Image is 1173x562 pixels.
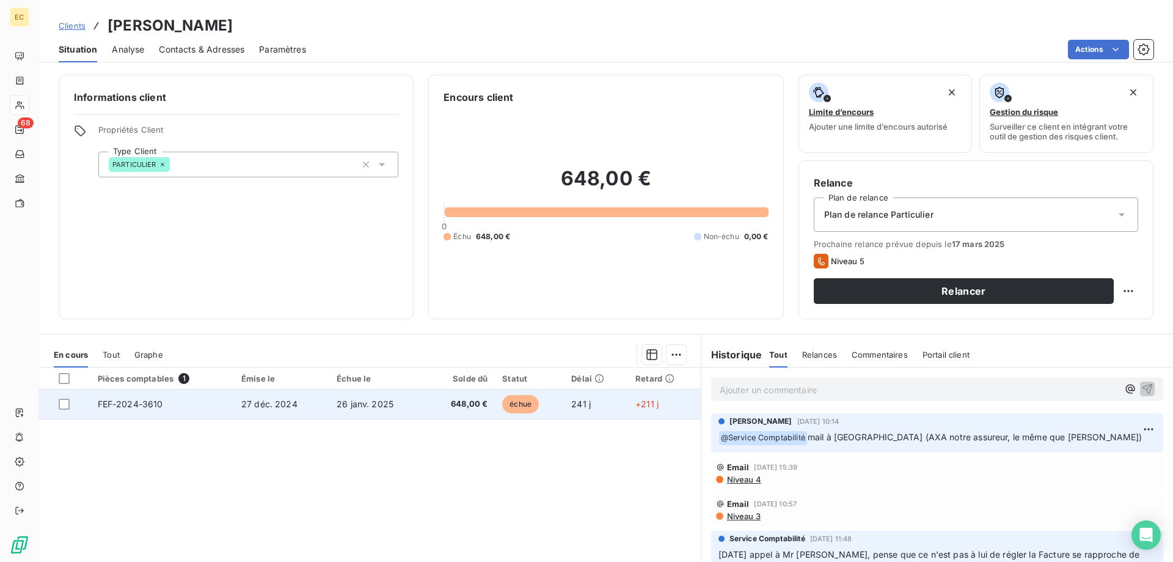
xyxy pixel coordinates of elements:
span: Surveiller ce client en intégrant votre outil de gestion des risques client. [990,122,1143,141]
h2: 648,00 € [444,166,768,203]
div: Émise le [241,374,322,383]
button: Limite d’encoursAjouter une limite d’encours autorisé [798,75,973,153]
span: 648,00 € [433,398,488,410]
span: 1 [178,373,189,384]
span: [DATE] 10:57 [754,500,797,508]
span: Email [727,499,750,509]
span: Paramètres [259,43,306,56]
span: mail à [GEOGRAPHIC_DATA] (AXA notre assureur, le même que [PERSON_NAME]) [808,432,1142,442]
h6: Historique [701,347,762,362]
span: Niveau 5 [831,256,864,266]
span: 0,00 € [744,231,769,242]
div: EC [10,7,29,27]
span: Niveau 3 [726,511,761,521]
span: FEF-2024-3610 [98,399,163,409]
div: Échue le [337,374,418,383]
span: [DATE] 11:48 [810,535,852,542]
span: Situation [59,43,97,56]
span: Relances [802,350,837,360]
span: +211 j [635,399,659,409]
span: Ajouter une limite d’encours autorisé [809,122,948,131]
h6: Encours client [444,90,513,105]
span: [DATE] 10:14 [797,418,839,425]
span: 27 déc. 2024 [241,399,298,409]
span: 17 mars 2025 [952,239,1005,249]
div: Retard [635,374,693,383]
span: échue [502,395,539,413]
span: PARTICULIER [112,161,156,168]
div: Solde dû [433,374,488,383]
span: Niveau 4 [726,475,761,484]
span: Tout [769,350,787,360]
span: Portail client [923,350,970,360]
a: Clients [59,20,86,32]
span: [DATE] 15:39 [754,464,797,471]
div: Statut [502,374,557,383]
span: Analyse [112,43,144,56]
div: Délai [571,374,621,383]
span: Propriétés Client [98,125,398,142]
span: [PERSON_NAME] [729,416,792,427]
span: Contacts & Adresses [159,43,244,56]
div: Pièces comptables [98,373,227,384]
span: Graphe [134,350,163,360]
h3: [PERSON_NAME] [108,15,233,37]
span: Échu [453,231,471,242]
button: Relancer [814,278,1114,304]
span: Tout [103,350,120,360]
span: 241 j [571,399,591,409]
span: Commentaires [852,350,908,360]
a: 68 [10,120,29,139]
span: En cours [54,350,88,360]
button: Actions [1068,40,1129,59]
span: Clients [59,21,86,31]
h6: Relance [814,176,1138,190]
span: 26 janv. 2025 [337,399,393,409]
h6: Informations client [74,90,398,105]
span: Service Comptabilité [729,533,805,544]
img: Logo LeanPay [10,535,29,555]
button: Gestion du risqueSurveiller ce client en intégrant votre outil de gestion des risques client. [979,75,1153,153]
span: 648,00 € [476,231,510,242]
span: Plan de relance Particulier [824,209,934,221]
span: @ Service Comptabilité [719,431,807,445]
div: Open Intercom Messenger [1131,520,1161,550]
input: Ajouter une valeur [170,159,180,170]
span: Gestion du risque [990,107,1058,117]
span: Prochaine relance prévue depuis le [814,239,1138,249]
span: Limite d’encours [809,107,874,117]
span: 68 [18,117,34,128]
span: 0 [442,221,447,231]
span: Non-échu [704,231,739,242]
span: Email [727,462,750,472]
